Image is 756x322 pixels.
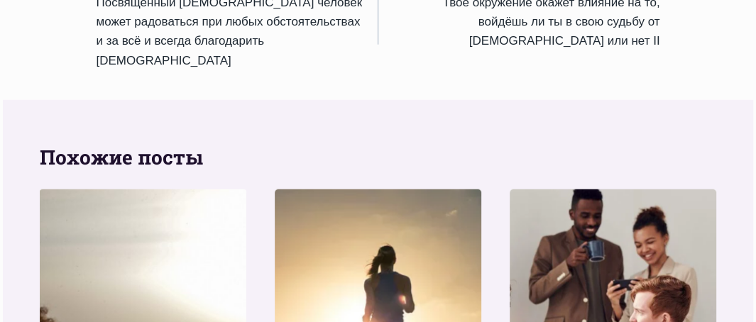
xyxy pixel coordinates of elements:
[40,143,717,172] h2: Похожие посты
